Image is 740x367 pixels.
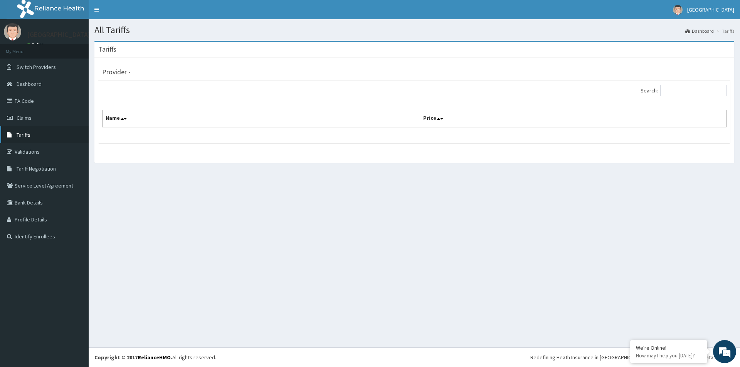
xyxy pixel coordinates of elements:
textarea: Type your message and hit 'Enter' [4,210,147,237]
h1: All Tariffs [94,25,734,35]
span: [GEOGRAPHIC_DATA] [687,6,734,13]
label: Search: [641,85,727,96]
div: We're Online! [636,344,701,351]
div: Redefining Heath Insurance in [GEOGRAPHIC_DATA] using Telemedicine and Data Science! [530,354,734,361]
span: Tariff Negotiation [17,165,56,172]
p: How may I help you today? [636,352,701,359]
img: User Image [673,5,683,15]
h3: Tariffs [98,46,116,53]
footer: All rights reserved. [89,347,740,367]
th: Name [103,110,420,128]
span: Dashboard [17,80,42,87]
th: Price [420,110,727,128]
div: Minimize live chat window [126,4,145,22]
p: [GEOGRAPHIC_DATA] [27,31,91,38]
img: User Image [4,23,21,40]
img: d_794563401_company_1708531726252_794563401 [14,39,31,58]
span: Claims [17,114,32,121]
strong: Copyright © 2017 . [94,354,172,361]
span: Switch Providers [17,64,56,70]
span: Tariffs [17,131,30,138]
li: Tariffs [715,28,734,34]
input: Search: [660,85,727,96]
div: Chat with us now [40,43,129,53]
a: Dashboard [685,28,714,34]
a: RelianceHMO [138,354,171,361]
h3: Provider - [102,69,131,75]
a: Online [27,42,45,47]
span: We're online! [45,97,106,175]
